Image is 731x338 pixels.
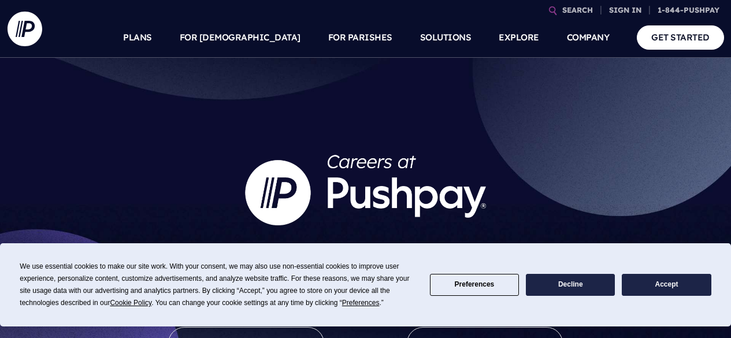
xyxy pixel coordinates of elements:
[567,17,610,58] a: COMPANY
[499,17,539,58] a: EXPLORE
[637,25,724,49] a: GET STARTED
[622,274,711,296] button: Accept
[420,17,472,58] a: SOLUTIONS
[328,17,392,58] a: FOR PARISHES
[110,299,151,307] span: Cookie Policy
[136,235,595,299] h4: Are you ready to join the Pushpay team? Choose from our locations below to learn more!
[430,274,519,296] button: Preferences
[180,17,300,58] a: FOR [DEMOGRAPHIC_DATA]
[20,261,415,309] div: We use essential cookies to make our site work. With your consent, we may also use non-essential ...
[123,17,152,58] a: PLANS
[526,274,615,296] button: Decline
[342,299,380,307] span: Preferences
